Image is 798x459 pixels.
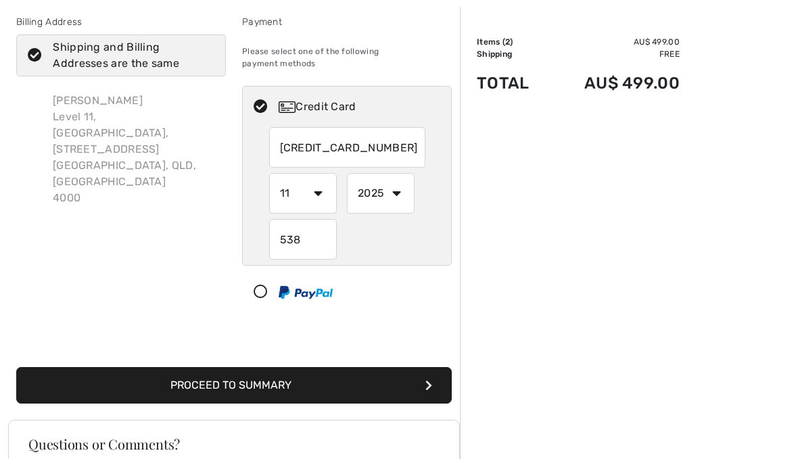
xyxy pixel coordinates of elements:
div: Please select one of the following payment methods [242,34,452,80]
h3: Questions or Comments? [28,437,440,451]
div: Shipping and Billing Addresses are the same [53,39,206,72]
div: [PERSON_NAME] Level 11, [GEOGRAPHIC_DATA], [STREET_ADDRESS] [GEOGRAPHIC_DATA], QLD, [GEOGRAPHIC_D... [42,82,226,217]
span: 2 [505,37,510,47]
td: AU$ 499.00 [548,60,680,106]
td: Items ( ) [477,36,548,48]
td: Total [477,60,548,106]
img: Credit Card [279,101,296,113]
td: Free [548,48,680,60]
button: Proceed to Summary [16,367,452,404]
img: PayPal [279,286,333,299]
div: Credit Card [279,99,442,115]
div: Billing Address [16,15,226,29]
div: Payment [242,15,452,29]
input: CVD [269,219,337,260]
input: Card number [269,127,425,168]
td: Shipping [477,48,548,60]
td: AU$ 499.00 [548,36,680,48]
